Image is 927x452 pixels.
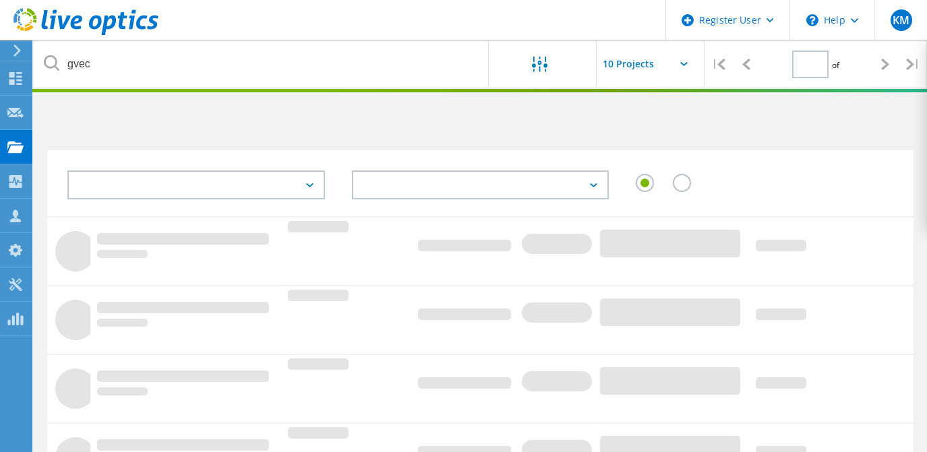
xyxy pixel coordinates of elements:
span: of [832,59,839,71]
a: Live Optics Dashboard [13,28,158,38]
div: | [899,40,927,88]
svg: \n [806,14,818,26]
span: KM [893,15,909,26]
input: undefined [34,40,489,88]
div: | [705,40,732,88]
